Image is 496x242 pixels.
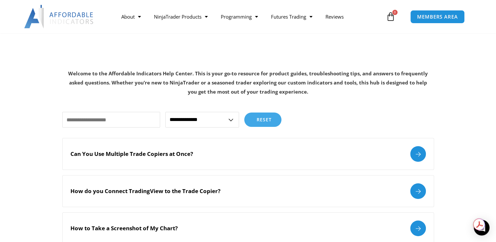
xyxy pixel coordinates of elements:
h2: How to Take a Screenshot of My Chart? [70,225,178,232]
div: Keywords by Traffic [72,38,110,43]
a: How do you Connect TradingView to the Trade Copier? [62,175,434,207]
img: tab_domain_overview_orange.svg [18,38,23,43]
a: MEMBERS AREA [410,10,465,23]
div: Domain: [DOMAIN_NAME] [17,17,72,22]
a: Reviews [319,9,350,24]
a: About [115,9,147,24]
button: Reset [244,113,281,127]
a: 0 [376,7,405,26]
img: LogoAI | Affordable Indicators – NinjaTrader [24,5,94,28]
img: website_grey.svg [10,17,16,22]
div: Domain Overview [25,38,58,43]
a: Can You Use Multiple Trade Copiers at Once? [62,138,434,170]
div: v 4.0.25 [18,10,32,16]
img: logo_orange.svg [10,10,16,16]
span: 0 [392,10,398,15]
strong: Welcome to the Affordable Indicators Help Center. This is your go-to resource for product guides,... [68,70,428,95]
h2: Can You Use Multiple Trade Copiers at Once? [70,150,193,158]
img: tab_keywords_by_traffic_grey.svg [65,38,70,43]
h2: How do you Connect TradingView to the Trade Copier? [70,188,220,195]
nav: Menu [115,9,384,24]
a: NinjaTrader Products [147,9,214,24]
a: Programming [214,9,264,24]
a: Futures Trading [264,9,319,24]
span: Reset [257,117,272,122]
span: MEMBERS AREA [417,14,458,19]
